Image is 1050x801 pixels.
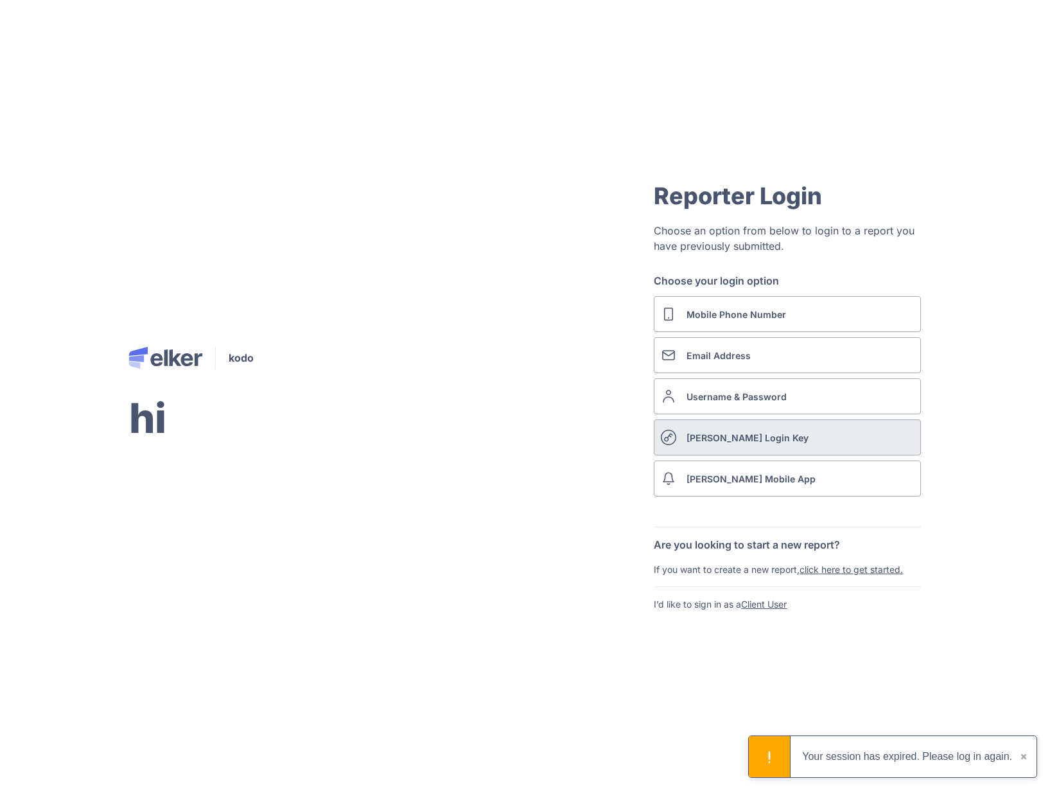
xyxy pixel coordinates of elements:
div: I’d like to sign in as a [654,597,921,611]
div: Mobile Phone Number [687,308,786,321]
a: click here to get started. [800,564,903,575]
div: Choose an option from below to login to a report you have previously submitted. [654,223,921,254]
div: Choose your login option [654,273,921,288]
div: Are you looking to start a new report? [654,538,921,552]
div: Username & Password [687,390,787,403]
div: If you want to create a new report, [654,563,921,576]
div: [PERSON_NAME] Mobile App [687,472,816,486]
img: Elker [129,347,202,369]
h2: hi [129,394,254,443]
button: close [1012,736,1037,777]
div: [PERSON_NAME] Login Key [687,431,809,445]
a: Client User [741,599,787,610]
div: Reporter Login [654,180,921,211]
span: kodo [229,350,254,365]
div: Email Address [687,349,751,362]
div: Your session has expired. Please log in again. [802,736,1012,777]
